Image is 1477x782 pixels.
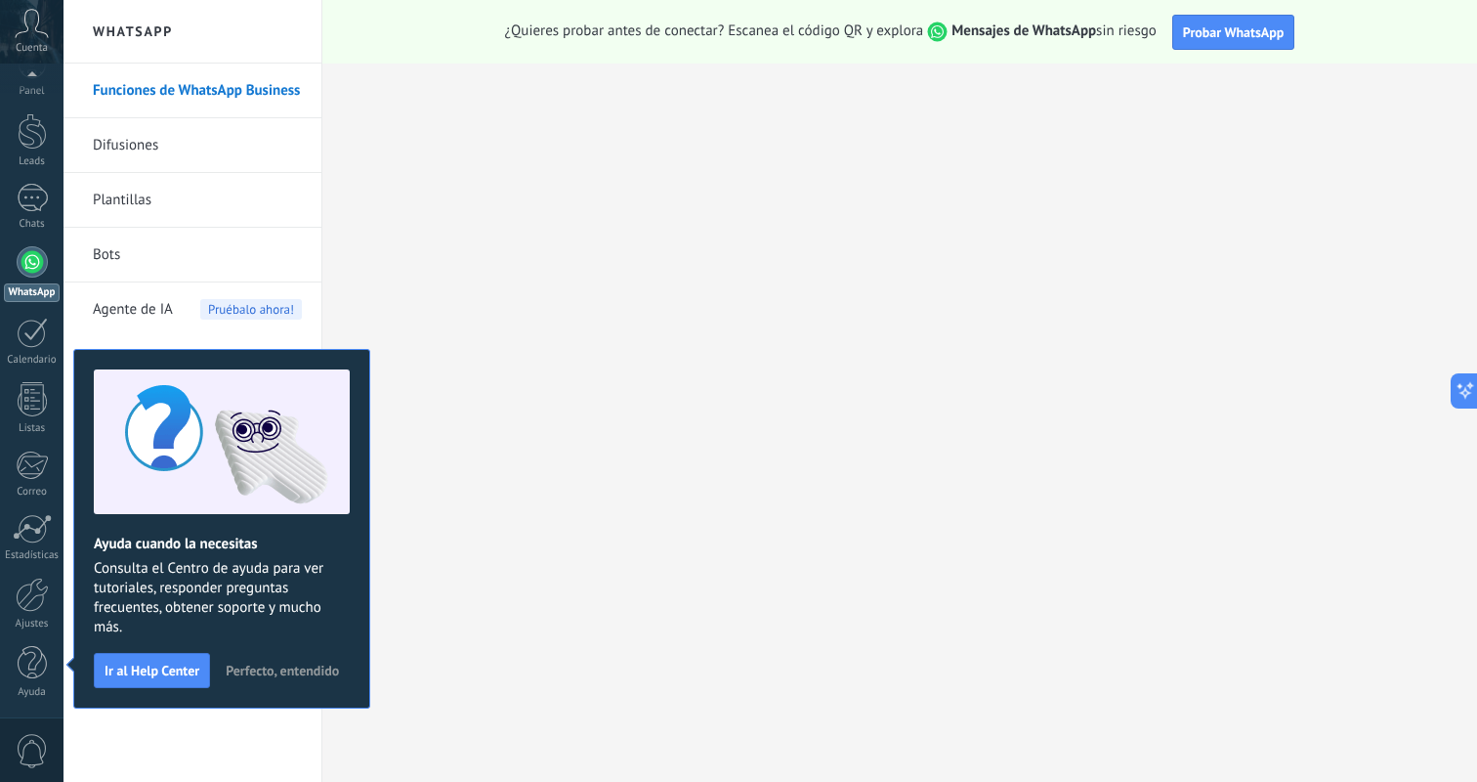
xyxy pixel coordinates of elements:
li: Bots [63,228,321,282]
li: Funciones de WhatsApp Business [63,64,321,118]
button: Perfecto, entendido [217,656,348,685]
div: Correo [4,486,61,499]
div: Chats [4,218,61,231]
span: Pruébalo ahora! [200,299,302,320]
a: Bots [93,228,302,282]
span: Consulta el Centro de ayuda para ver tutoriales, responder preguntas frecuentes, obtener soporte ... [94,559,350,637]
span: Perfecto, entendido [226,664,339,677]
div: Calendario [4,354,61,367]
span: Ir al Help Center [105,664,199,677]
span: Agente de IA [93,282,173,337]
h2: Ayuda cuando la necesitas [94,535,350,553]
div: Ayuda [4,686,61,699]
button: Probar WhatsApp [1172,15,1295,50]
a: Funciones de WhatsApp Business [93,64,302,118]
li: Difusiones [63,118,321,173]
li: Plantillas [63,173,321,228]
strong: Mensajes de WhatsApp [951,22,1096,40]
div: WhatsApp [4,283,60,302]
div: Listas [4,422,61,435]
a: Difusiones [93,118,302,173]
div: Estadísticas [4,549,61,562]
span: Probar WhatsApp [1183,23,1285,41]
button: Ir al Help Center [94,653,210,688]
span: ¿Quieres probar antes de conectar? Escanea el código QR y explora sin riesgo [505,22,1157,42]
a: Agente de IAPruébalo ahora! [93,282,302,337]
li: Agente de IA [63,282,321,336]
div: Ajustes [4,618,61,630]
a: Plantillas [93,173,302,228]
span: Cuenta [16,42,48,55]
div: Leads [4,155,61,168]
